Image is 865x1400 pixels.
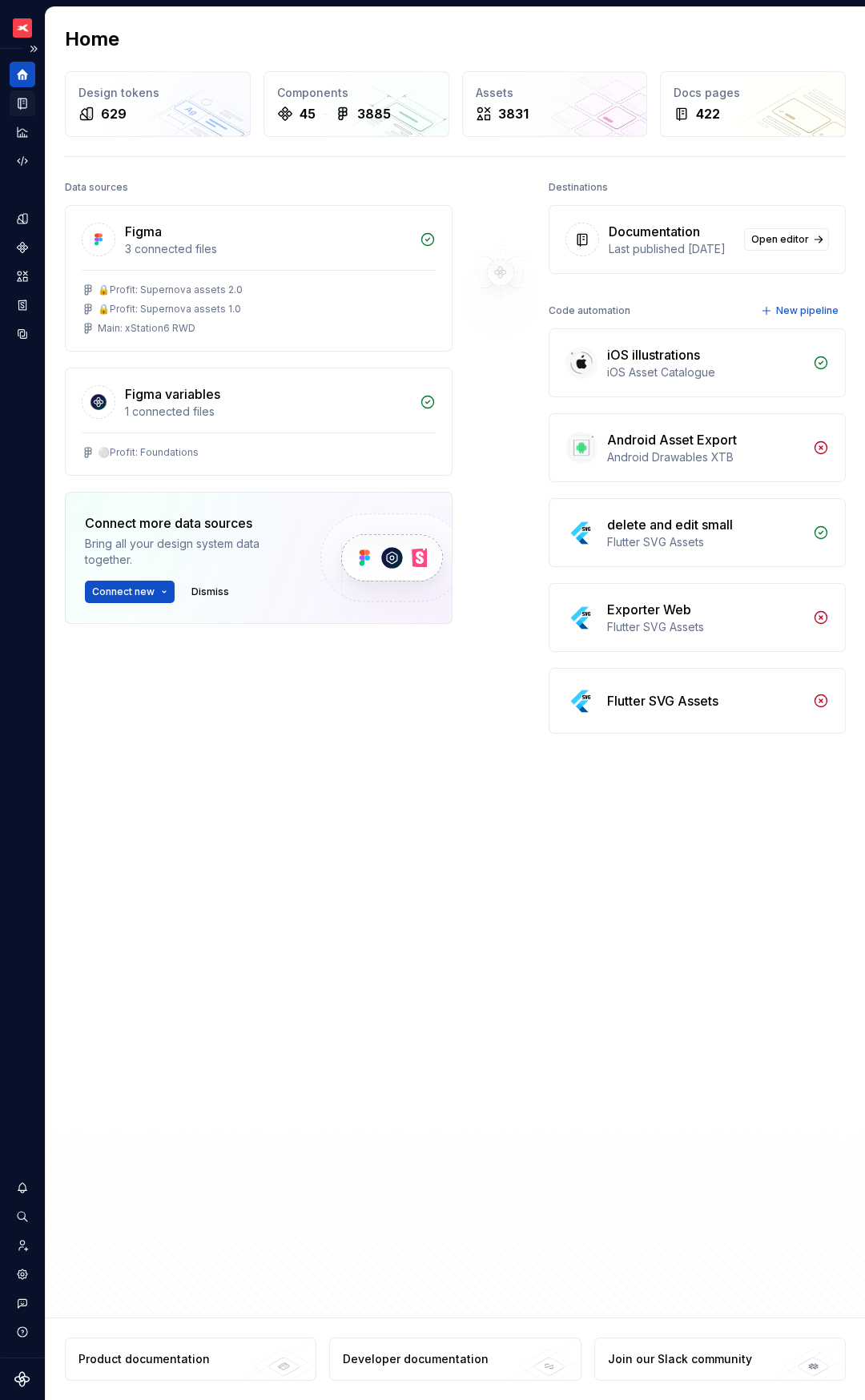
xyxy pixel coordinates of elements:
[609,222,700,241] div: Documentation
[264,71,449,137] a: Components453885
[607,691,718,710] div: Flutter SVG Assets
[85,581,175,603] button: Connect new
[98,303,241,316] div: 🔒Profit: Supernova assets 1.0
[756,300,846,322] button: New pipeline
[10,62,35,87] a: Home
[10,1175,35,1201] button: Notifications
[10,1233,35,1258] a: Invite team
[696,104,720,123] div: 422
[10,1204,35,1229] button: Search ⌘K
[65,368,453,476] a: Figma variables1 connected files⚪️Profit: Foundations
[10,91,35,116] a: Documentation
[92,585,155,598] span: Connect new
[476,85,634,101] div: Assets
[594,1338,846,1381] a: Join our Slack community
[607,430,737,449] div: Android Asset Export
[10,321,35,347] a: Data sources
[609,241,734,257] div: Last published [DATE]
[549,300,630,322] div: Code automation
[65,26,119,52] h2: Home
[14,1371,30,1387] svg: Supernova Logo
[65,71,251,137] a: Design tokens629
[300,104,316,123] div: 45
[776,304,839,317] span: New pipeline
[607,515,733,534] div: delete and edit small
[13,18,32,38] img: 69bde2f7-25a0-4577-ad58-aa8b0b39a544.png
[608,1351,752,1367] div: Join our Slack community
[101,104,127,123] div: 629
[343,1351,489,1367] div: Developer documentation
[10,1290,35,1316] button: Contact support
[22,38,45,60] button: Expand sidebar
[10,119,35,145] a: Analytics
[191,585,229,598] span: Dismiss
[607,364,803,380] div: iOS Asset Catalogue
[125,241,410,257] div: 3 connected files
[607,534,803,550] div: Flutter SVG Assets
[65,1338,316,1381] a: Product documentation
[10,264,35,289] a: Assets
[744,228,829,251] a: Open editor
[357,104,391,123] div: 3885
[329,1338,581,1381] a: Developer documentation
[607,449,803,465] div: Android Drawables XTB
[10,292,35,318] a: Storybook stories
[78,85,237,101] div: Design tokens
[607,619,803,635] div: Flutter SVG Assets
[10,148,35,174] a: Code automation
[607,345,700,364] div: iOS illustrations
[751,233,809,246] span: Open editor
[125,404,410,420] div: 1 connected files
[498,104,529,123] div: 3831
[85,536,293,568] div: Bring all your design system data together.
[10,1261,35,1287] a: Settings
[65,176,128,199] div: Data sources
[65,205,453,352] a: Figma3 connected files🔒Profit: Supernova assets 2.0🔒Profit: Supernova assets 1.0Main: xStation6 RWD
[85,513,293,533] div: Connect more data sources
[674,85,832,101] div: Docs pages
[125,222,162,241] div: Figma
[10,235,35,260] a: Components
[78,1351,210,1367] div: Product documentation
[125,384,220,404] div: Figma variables
[184,581,236,603] button: Dismiss
[98,322,195,335] div: Main: xStation6 RWD
[607,600,691,619] div: Exporter Web
[462,71,648,137] a: Assets3831
[660,71,846,137] a: Docs pages422
[98,446,199,459] div: ⚪️Profit: Foundations
[549,176,608,199] div: Destinations
[277,85,436,101] div: Components
[10,206,35,231] a: Design tokens
[98,284,243,296] div: 🔒Profit: Supernova assets 2.0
